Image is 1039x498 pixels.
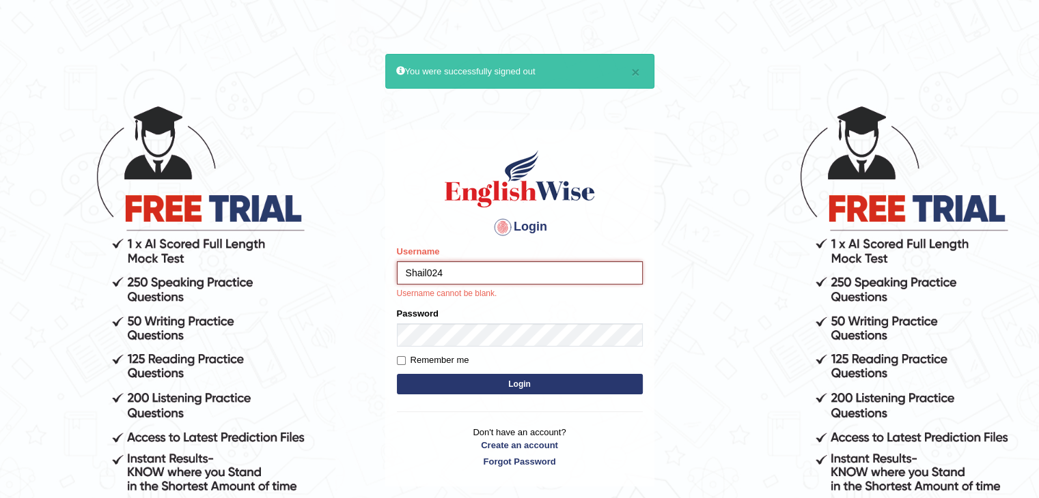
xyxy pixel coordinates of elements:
p: Don't have an account? [397,426,643,468]
button: Login [397,374,643,394]
label: Password [397,307,439,320]
input: Remember me [397,356,406,365]
a: Forgot Password [397,455,643,468]
img: Logo of English Wise sign in for intelligent practice with AI [442,148,598,209]
label: Username [397,245,440,258]
a: Create an account [397,439,643,452]
p: Username cannot be blank. [397,288,643,300]
button: × [631,65,639,79]
label: Remember me [397,353,469,367]
h4: Login [397,216,643,238]
div: You were successfully signed out [385,54,654,89]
